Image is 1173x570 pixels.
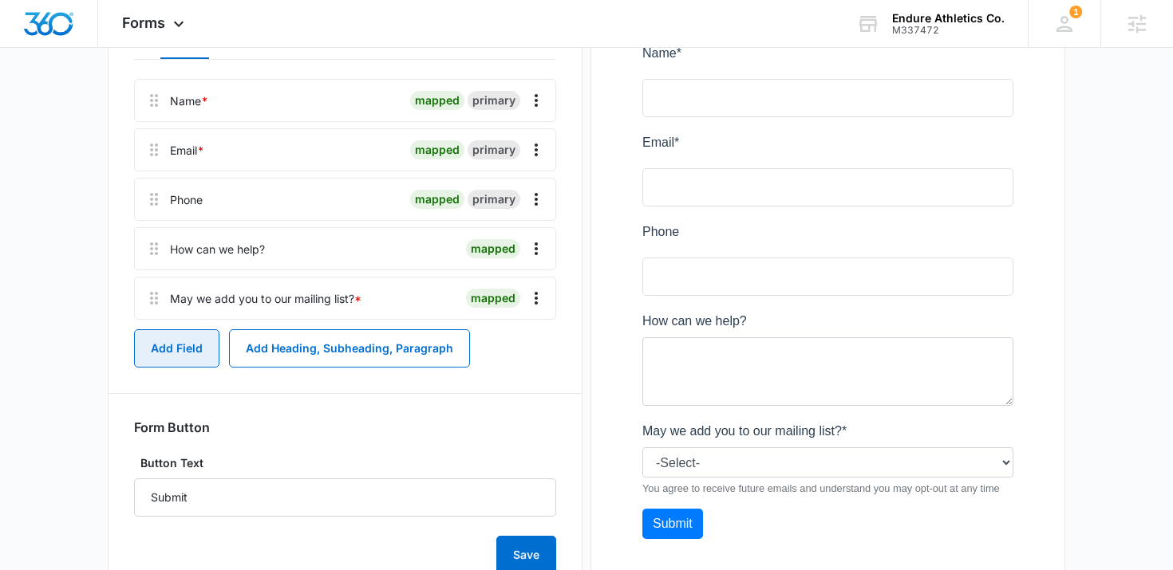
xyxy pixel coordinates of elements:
[134,329,219,368] button: Add Field
[410,140,464,159] div: mapped
[170,191,203,208] div: Phone
[410,190,464,209] div: mapped
[466,239,520,258] div: mapped
[10,473,50,486] span: Submit
[466,289,520,308] div: mapped
[468,91,520,110] div: primary
[170,142,204,159] div: Email
[1069,6,1082,18] span: 1
[229,329,470,368] button: Add Heading, Subheading, Paragraph
[468,140,520,159] div: primary
[170,290,361,307] div: May we add you to our mailing list?
[523,285,549,311] button: Overflow Menu
[468,190,520,209] div: primary
[134,454,556,472] label: Button Text
[523,137,549,163] button: Overflow Menu
[523,236,549,261] button: Overflow Menu
[523,187,549,212] button: Overflow Menu
[523,88,549,113] button: Overflow Menu
[1069,6,1082,18] div: notifications count
[410,91,464,110] div: mapped
[170,92,208,109] div: Name
[122,14,165,31] span: Forms
[892,12,1005,25] div: account name
[134,419,210,435] h3: Form Button
[170,241,265,257] div: How can we help?
[892,25,1005,36] div: account id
